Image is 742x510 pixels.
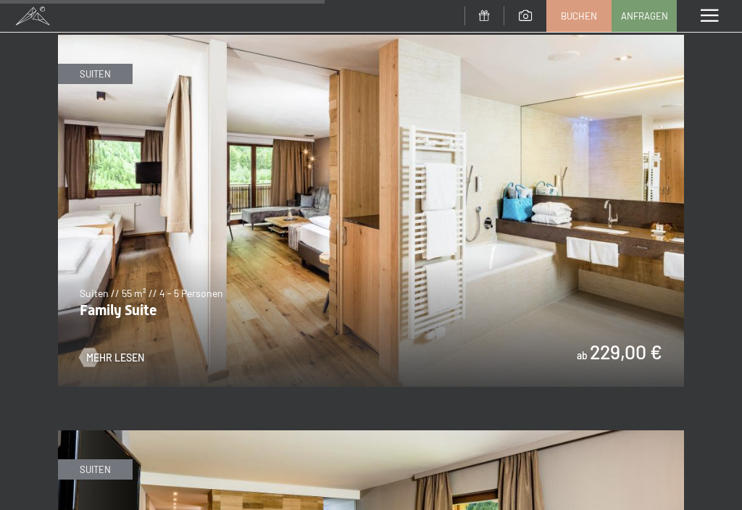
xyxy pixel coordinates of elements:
[80,351,144,365] a: Mehr Lesen
[86,351,144,365] span: Mehr Lesen
[58,35,684,387] img: Family Suite
[58,431,684,440] a: Alpin Studio
[561,9,597,22] span: Buchen
[621,9,668,22] span: Anfragen
[547,1,611,31] a: Buchen
[58,35,684,44] a: Family Suite
[612,1,676,31] a: Anfragen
